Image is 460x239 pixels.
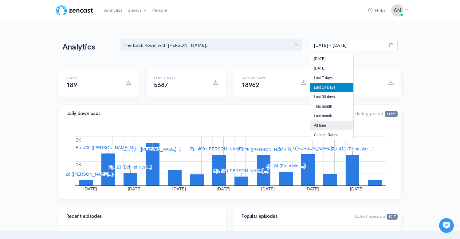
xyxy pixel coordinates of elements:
[150,4,169,17] a: People
[66,214,215,219] h4: Recent episodes
[128,186,141,191] text: [DATE]
[154,77,205,80] h6: Last 7 days
[101,4,125,17] a: Analytics
[242,81,259,89] span: 18962
[355,213,397,219] span: Latest episode:
[66,81,77,89] span: 189
[310,130,353,140] li: Custom Range
[217,186,230,191] text: [DATE]
[234,147,292,152] text: Ep. 409 ([PERSON_NAME]...)
[385,111,397,117] span: 11599
[66,77,118,80] h6: [DATE]
[66,130,394,192] svg: A chart.
[18,116,110,128] input: Search articles
[76,162,81,167] text: 1K
[261,186,274,191] text: [DATE]
[439,218,454,233] iframe: gist-messenger-bubble-iframe
[310,121,353,130] li: All time
[305,186,319,191] text: [DATE]
[387,214,397,220] span: 1017
[123,147,181,152] text: Ep. 407 ([PERSON_NAME]...)
[9,30,114,40] h1: Hi 👋
[310,64,353,73] li: [DATE]
[120,39,303,52] button: The Back Room with Andy O...
[350,186,364,191] text: [DATE]
[279,146,336,151] text: Ep. 410 ([PERSON_NAME]...)
[242,214,348,219] h4: Popular episodes
[329,77,380,80] h6: All time
[172,186,186,191] text: [DATE]
[55,4,94,17] img: ZenCast Logo
[310,111,353,121] li: Last month
[310,83,353,92] li: Last 14 Days
[58,172,113,177] text: Ep. 26 ([PERSON_NAME]...)
[391,4,403,17] img: ...
[76,145,141,150] text: Ep. 406 ([PERSON_NAME] Mo...)
[108,165,151,169] text: Ep. 23 (Behind New...)
[310,54,353,64] li: [DATE]
[331,146,374,151] text: Ep. 411 (Filmmaker...)
[310,92,353,102] li: Last 30 days
[310,102,353,111] li: This month
[76,137,81,142] text: 2K
[66,111,323,116] h4: Daily downloads
[62,43,112,52] h1: Analytics
[83,186,97,191] text: [DATE]
[366,4,387,17] a: Help
[242,77,293,80] h6: Last 30 days
[310,39,385,52] input: analytics date range selector
[190,146,248,151] text: Ep. 408 ([PERSON_NAME]...)
[266,163,305,168] text: Ep. 24 (From Mrs....)
[9,41,114,70] h2: Just let us know if you need anything and we'll be happy to help! 🙂
[154,81,168,89] span: 5687
[310,73,353,83] li: Last 7 days
[8,106,115,113] p: Find an answer quickly
[124,42,293,49] div: The Back Room with [PERSON_NAME]..
[10,82,113,94] button: New conversation
[213,168,269,173] text: Ep. 27 ([PERSON_NAME]...)
[125,4,150,17] a: Shows
[330,110,397,116] span: Downloads during period:
[40,85,74,90] span: New conversation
